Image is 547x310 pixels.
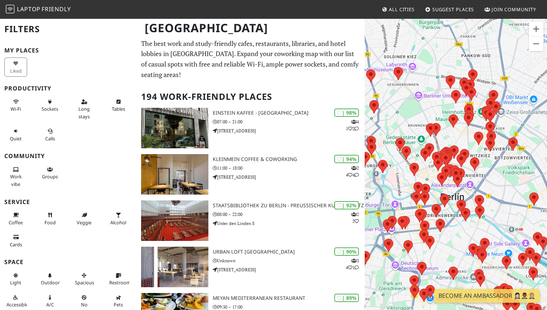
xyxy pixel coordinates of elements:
span: Long stays [79,106,90,119]
button: Alejar [529,37,543,51]
span: All Cities [389,6,415,13]
button: Outdoor [39,269,62,289]
h3: Staatsbibliothek zu Berlin - Preußischer Kulturbesitz [213,203,365,209]
button: Calls [39,125,62,144]
p: [STREET_ADDRESS] [213,127,365,134]
button: Work vibe [4,164,27,190]
p: 3 4 1 [346,257,359,271]
h3: Einstein Kaffee - [GEOGRAPHIC_DATA] [213,110,365,116]
img: Einstein Kaffee - Charlottenburg [141,108,208,148]
p: 11:00 – 18:00 [213,165,365,171]
img: LaptopFriendly [6,5,14,13]
p: [STREET_ADDRESS] [213,174,365,181]
h3: Meyan Mediterranean Restaurant [213,295,365,301]
p: Unter den Linden 8 [213,220,365,227]
p: The best work and study-friendly cafes, restaurants, libraries, and hotel lobbies in [GEOGRAPHIC_... [141,38,360,80]
div: | 90% [334,247,359,256]
span: Credit cards [10,241,22,248]
p: 4 1 2 [346,118,359,132]
span: Stable Wi-Fi [10,106,21,112]
span: Spacious [75,279,94,286]
h3: Space [4,259,132,266]
p: 08:00 – 22:00 [213,211,365,218]
span: Join Community [492,6,536,13]
span: Suggest Places [432,6,474,13]
a: All Cities [379,3,417,16]
img: Staatsbibliothek zu Berlin - Preußischer Kulturbesitz [141,200,208,241]
button: Cards [4,231,27,250]
button: Wi-Fi [4,96,27,115]
a: Suggest Places [422,3,477,16]
button: Veggie [73,209,96,228]
span: Work-friendly tables [112,106,125,112]
button: Sockets [39,96,62,115]
a: Einstein Kaffee - Charlottenburg | 98% 412 Einstein Kaffee - [GEOGRAPHIC_DATA] 07:00 – 21:00 [STR... [137,108,365,148]
span: Food [44,219,56,226]
p: 2 4 4 [346,165,359,178]
h2: 194 Work-Friendly Places [141,86,360,108]
a: KleinMein Coffee & Coworking | 94% 244 KleinMein Coffee & Coworking 11:00 – 18:00 [STREET_ADDRESS] [137,154,365,195]
p: [STREET_ADDRESS] [213,266,365,273]
span: Video/audio calls [45,135,55,142]
h3: Community [4,153,132,160]
button: Light [4,269,27,289]
div: | 94% [334,155,359,163]
button: Restroom [107,269,130,289]
a: Join Community [482,3,539,16]
span: Coffee [9,219,23,226]
h3: Productivity [4,85,132,92]
div: | 98% [334,109,359,117]
h2: Filters [4,18,132,40]
h1: [GEOGRAPHIC_DATA] [139,18,363,38]
a: Staatsbibliothek zu Berlin - Preußischer Kulturbesitz | 92% 22 Staatsbibliothek zu Berlin - Preuß... [137,200,365,241]
span: Outdoor area [41,279,60,286]
a: URBAN LOFT Berlin | 90% 341 URBAN LOFT [GEOGRAPHIC_DATA] Unknown [STREET_ADDRESS] [137,247,365,287]
p: 2 2 [351,211,359,225]
p: 07:00 – 21:00 [213,118,365,125]
h3: KleinMein Coffee & Coworking [213,156,365,162]
button: Coffee [4,209,27,228]
span: Friendly [42,5,71,13]
button: Quiet [4,125,27,144]
span: Air conditioned [46,301,54,308]
h3: My Places [4,47,132,54]
span: Laptop [17,5,41,13]
span: Power sockets [42,106,58,112]
a: LaptopFriendly LaptopFriendly [6,3,71,16]
span: Veggie [77,219,92,226]
h3: Service [4,199,132,205]
span: Accessible [7,301,28,308]
button: Acercar [529,22,543,36]
div: | 92% [334,201,359,209]
span: Group tables [42,173,58,180]
button: Spacious [73,269,96,289]
button: Long stays [73,96,96,122]
button: Food [39,209,62,228]
span: Quiet [10,135,22,142]
button: Groups [39,164,62,183]
button: Alcohol [107,209,130,228]
img: URBAN LOFT Berlin [141,247,208,287]
span: People working [10,173,22,187]
div: | 89% [334,294,359,302]
span: Pet friendly [114,301,123,308]
span: Restroom [109,279,131,286]
button: Tables [107,96,130,115]
h3: URBAN LOFT [GEOGRAPHIC_DATA] [213,249,365,255]
span: Alcohol [110,219,126,226]
img: KleinMein Coffee & Coworking [141,154,208,195]
span: Natural light [10,279,21,286]
p: Unknown [213,257,365,264]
